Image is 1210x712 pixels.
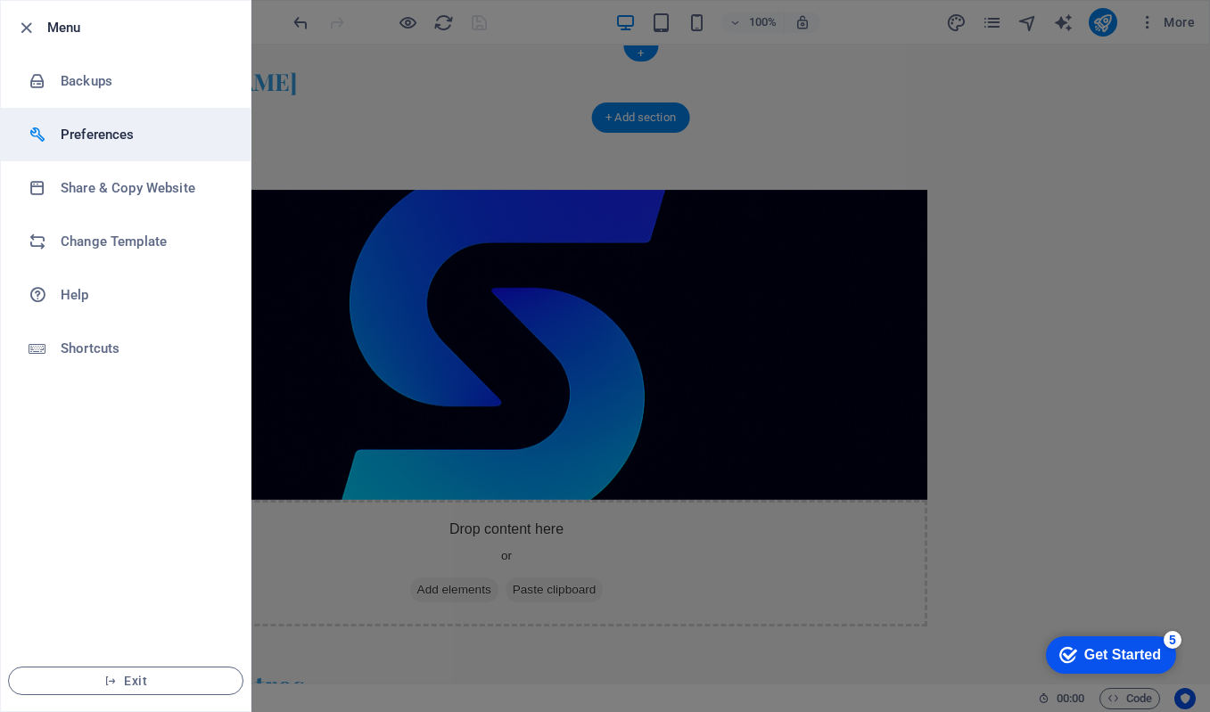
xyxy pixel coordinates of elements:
h6: Menu [47,17,236,38]
h6: Change Template [61,231,226,252]
a: Help [1,268,251,322]
div: Drop content here [14,455,856,582]
span: Add elements [339,533,427,558]
h6: Help [61,284,226,306]
h6: Share & Copy Website [61,177,226,199]
h6: Backups [61,70,226,92]
div: Get Started [53,20,129,36]
div: 5 [132,4,150,21]
div: Get Started 5 items remaining, 0% complete [14,9,144,46]
h6: Preferences [61,124,226,145]
span: Exit [23,674,228,688]
h6: Shortcuts [61,338,226,359]
button: Exit [8,667,243,695]
span: Paste clipboard [434,533,532,558]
